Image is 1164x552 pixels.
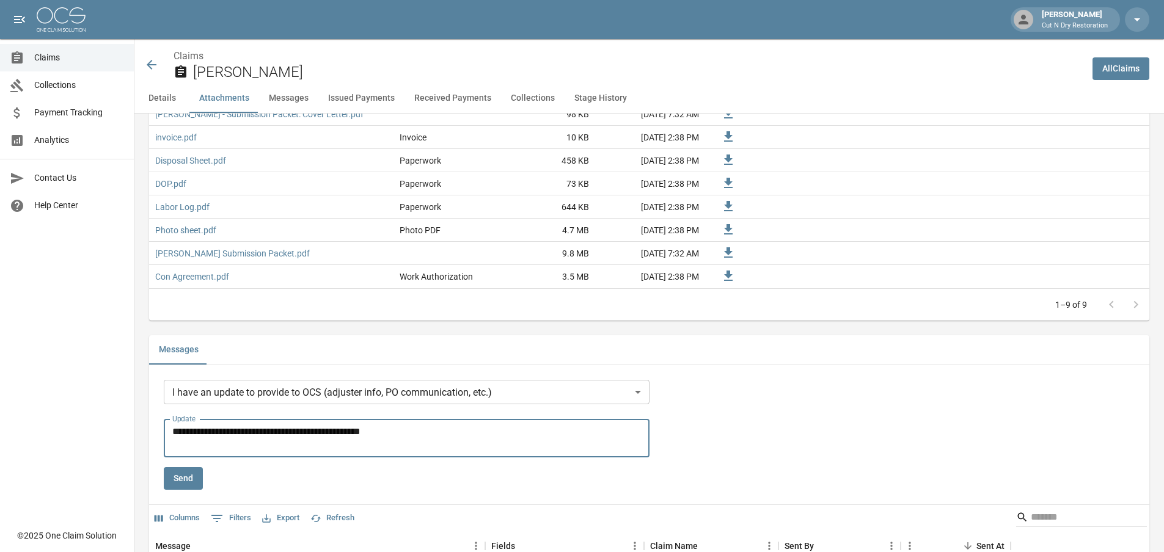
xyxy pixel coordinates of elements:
[134,84,1164,113] div: anchor tabs
[155,247,310,260] a: [PERSON_NAME] Submission Packet.pdf
[164,380,650,404] div: I have an update to provide to OCS (adjuster info, PO communication, etc.)
[400,224,441,236] div: Photo PDF
[503,242,595,265] div: 9.8 MB
[259,84,318,113] button: Messages
[34,134,124,147] span: Analytics
[595,172,705,195] div: [DATE] 2:38 PM
[134,84,189,113] button: Details
[503,195,595,219] div: 644 KB
[259,509,302,528] button: Export
[155,154,226,167] a: Disposal Sheet.pdf
[174,50,203,62] a: Claims
[193,64,1083,81] h2: [PERSON_NAME]
[189,84,259,113] button: Attachments
[208,509,254,528] button: Show filters
[164,467,203,490] button: Send
[400,178,441,190] div: Paperwork
[34,106,124,119] span: Payment Tracking
[34,172,124,184] span: Contact Us
[501,84,565,113] button: Collections
[34,51,124,64] span: Claims
[595,265,705,288] div: [DATE] 2:38 PM
[595,242,705,265] div: [DATE] 7:32 AM
[595,103,705,126] div: [DATE] 7:32 AM
[155,108,364,120] a: [PERSON_NAME] - Submission Packet: Cover Letter.pdf
[400,201,441,213] div: Paperwork
[155,131,197,143] a: invoice.pdf
[149,335,208,365] button: Messages
[1016,507,1147,529] div: Search
[1093,57,1149,80] a: AllClaims
[1055,299,1087,311] p: 1–9 of 9
[307,509,357,528] button: Refresh
[503,219,595,242] div: 4.7 MB
[172,413,196,424] label: Update
[400,271,473,283] div: Work Authorization
[595,219,705,242] div: [DATE] 2:38 PM
[595,126,705,149] div: [DATE] 2:38 PM
[400,131,426,143] div: Invoice
[318,84,404,113] button: Issued Payments
[152,509,203,528] button: Select columns
[155,271,229,283] a: Con Agreement.pdf
[34,79,124,92] span: Collections
[503,149,595,172] div: 458 KB
[595,195,705,219] div: [DATE] 2:38 PM
[503,103,595,126] div: 98 KB
[565,84,637,113] button: Stage History
[149,335,1149,365] div: related-list tabs
[503,265,595,288] div: 3.5 MB
[503,172,595,195] div: 73 KB
[155,201,210,213] a: Labor Log.pdf
[174,49,1083,64] nav: breadcrumb
[7,7,32,32] button: open drawer
[595,149,705,172] div: [DATE] 2:38 PM
[404,84,501,113] button: Received Payments
[400,154,441,167] div: Paperwork
[155,178,186,190] a: DOP.pdf
[34,199,124,212] span: Help Center
[37,7,86,32] img: ocs-logo-white-transparent.png
[155,224,216,236] a: Photo sheet.pdf
[17,529,117,542] div: © 2025 One Claim Solution
[503,126,595,149] div: 10 KB
[1037,9,1113,31] div: [PERSON_NAME]
[1042,21,1108,31] p: Cut N Dry Restoration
